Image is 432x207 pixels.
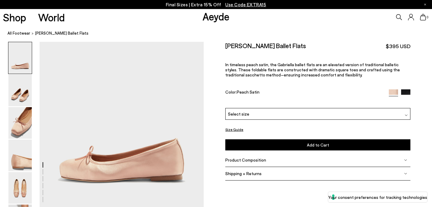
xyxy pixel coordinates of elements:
img: Gabriella Satin Ballet Flats - Image 2 [8,75,32,106]
span: 0 [426,16,429,19]
a: Aeyde [202,10,229,23]
span: In timeless peach satin, the Gabriella ballet flats are an elevated version of traditional ballet... [225,62,400,77]
span: Shipping + Returns [225,171,262,176]
img: Gabriella Satin Ballet Flats - Image 5 [8,172,32,204]
nav: breadcrumb [7,25,432,42]
span: Product Composition [225,157,266,162]
p: Final Sizes | Extra 15% Off [166,1,266,8]
a: World [38,12,65,23]
img: Gabriella Satin Ballet Flats - Image 1 [8,42,32,74]
h2: [PERSON_NAME] Ballet Flats [225,42,306,49]
button: Size Guide [225,126,243,133]
div: Color: [225,89,383,96]
span: Navigate to /collections/ss25-final-sizes [225,2,266,7]
a: 0 [420,14,426,20]
a: All Footwear [7,30,30,36]
span: Add to Cart [307,142,329,147]
span: [PERSON_NAME] Ballet Flats [35,30,88,36]
span: $395 USD [386,42,410,50]
button: Your consent preferences for tracking technologies [328,192,427,202]
img: svg%3E [405,114,408,117]
img: svg%3E [404,159,407,162]
a: Shop [3,12,26,23]
img: Gabriella Satin Ballet Flats - Image 3 [8,107,32,139]
img: Gabriella Satin Ballet Flats - Image 4 [8,140,32,171]
button: Add to Cart [225,139,410,150]
label: Your consent preferences for tracking technologies [328,194,427,200]
img: svg%3E [404,172,407,175]
span: Select size [228,111,249,117]
span: Peach Satin [237,89,259,94]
